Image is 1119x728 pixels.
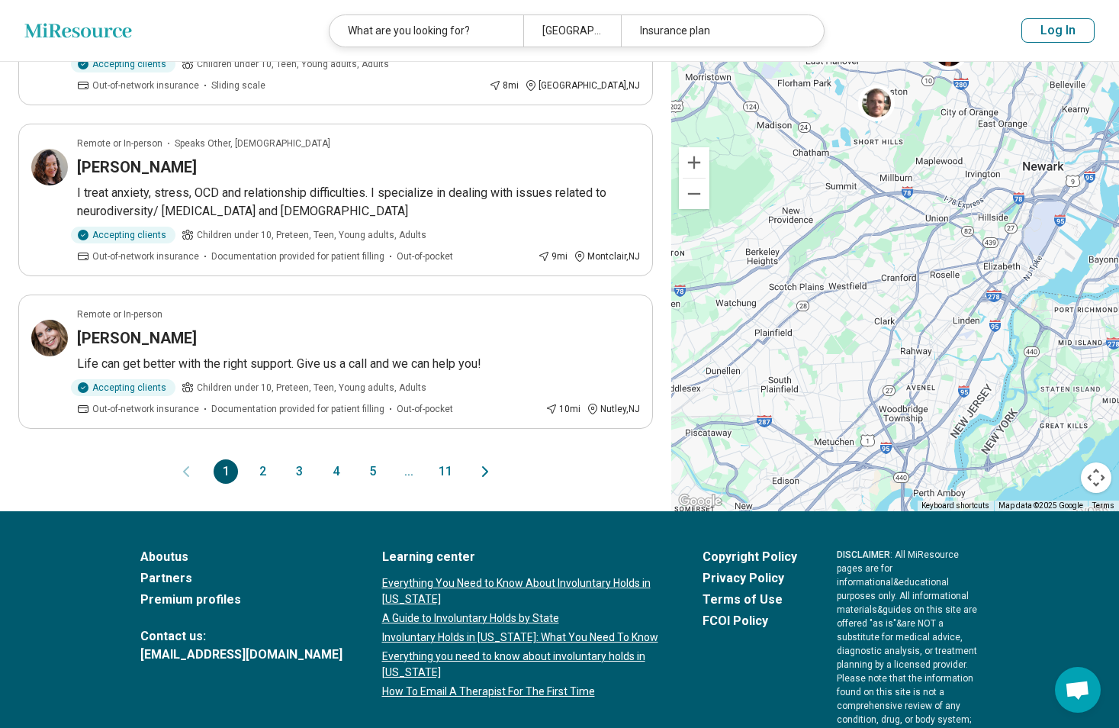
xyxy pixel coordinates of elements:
a: Terms of Use [703,591,797,609]
button: 5 [360,459,384,484]
div: Nutley , NJ [587,402,640,416]
span: Map data ©2025 Google [998,501,1083,510]
a: Partners [140,569,342,588]
div: 9 mi [538,250,568,263]
a: A Guide to Involuntary Holds by State [382,610,663,627]
span: Sliding scale [211,79,265,92]
a: Involuntary Holds in [US_STATE]: What You Need To Know [382,630,663,646]
a: Premium profiles [140,591,342,609]
img: Google [675,491,725,511]
button: 3 [287,459,311,484]
span: Children under 10, Preteen, Teen, Young adults, Adults [197,381,426,395]
span: ... [397,459,421,484]
span: Out-of-network insurance [92,402,199,416]
button: 4 [323,459,348,484]
span: Documentation provided for patient filling [211,402,384,416]
a: Open chat [1055,667,1101,713]
div: Montclair , NJ [574,250,640,263]
a: Privacy Policy [703,569,797,588]
a: Open this area in Google Maps (opens a new window) [675,491,725,511]
div: What are you looking for? [330,15,523,47]
div: [GEOGRAPHIC_DATA], [GEOGRAPHIC_DATA] [523,15,620,47]
span: Out-of-pocket [397,402,453,416]
a: Terms (opens in new tab) [1092,501,1114,510]
div: Accepting clients [71,56,175,72]
div: [GEOGRAPHIC_DATA] , NJ [525,79,640,92]
a: Aboutus [140,548,342,566]
span: Children under 10, Preteen, Teen, Young adults, Adults [197,228,426,242]
div: 8 mi [489,79,519,92]
button: Keyboard shortcuts [921,501,989,511]
button: Next page [476,459,494,484]
a: FCOI Policy [703,612,797,630]
span: Children under 10, Teen, Young adults, Adults [197,57,389,71]
button: Zoom out [679,179,709,209]
h3: [PERSON_NAME] [77,327,197,349]
button: 2 [250,459,275,484]
button: 11 [433,459,458,484]
span: Documentation provided for patient filling [211,250,384,263]
button: Zoom in [679,147,709,178]
div: Accepting clients [71,379,175,396]
a: Learning center [382,548,663,566]
div: Insurance plan [621,15,815,47]
span: Out-of-network insurance [92,79,199,92]
a: How To Email A Therapist For The First Time [382,684,663,700]
span: Speaks Other, [DEMOGRAPHIC_DATA] [175,137,330,150]
h3: [PERSON_NAME] [77,156,197,178]
span: DISCLAIMER [837,549,890,560]
div: 10 mi [545,402,580,416]
button: 1 [214,459,238,484]
span: Out-of-pocket [397,250,453,263]
a: Everything you need to know about involuntary holds in [US_STATE] [382,649,663,681]
a: Copyright Policy [703,548,797,566]
div: Accepting clients [71,227,175,243]
span: Out-of-network insurance [92,250,199,263]
a: Everything You Need to Know About Involuntary Holds in [US_STATE] [382,575,663,607]
p: Life can get better with the right support. Give us a call and we can help you! [77,355,640,373]
a: [EMAIL_ADDRESS][DOMAIN_NAME] [140,646,342,664]
p: Remote or In-person [77,308,162,321]
p: I treat anxiety, stress, OCD and relationship difficulties. I specialize in dealing with issues r... [77,184,640,221]
button: Previous page [177,459,195,484]
p: Remote or In-person [77,137,162,150]
button: Map camera controls [1081,462,1111,493]
span: Contact us: [140,627,342,646]
button: Log In [1021,18,1095,43]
